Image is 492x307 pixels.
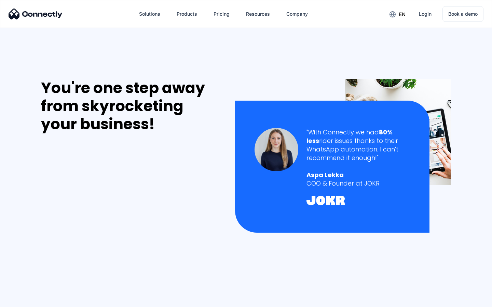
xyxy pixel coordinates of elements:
[306,179,410,188] div: COO & Founder at JOKR
[14,295,41,305] ul: Language list
[419,9,432,19] div: Login
[286,9,308,19] div: Company
[214,9,230,19] div: Pricing
[177,9,197,19] div: Products
[139,9,160,19] div: Solutions
[399,10,406,19] div: en
[306,128,393,145] strong: 80% less
[246,9,270,19] div: Resources
[41,141,143,298] iframe: Form 0
[208,6,235,22] a: Pricing
[442,6,483,22] a: Book a demo
[306,128,410,162] div: "With Connectly we had rider issues thanks to their WhatsApp automation. I can't recommend it eno...
[306,171,344,179] strong: Aspa Lekka
[9,9,63,19] img: Connectly Logo
[7,295,41,305] aside: Language selected: English
[41,79,221,133] div: You're one step away from skyrocketing your business!
[413,6,437,22] a: Login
